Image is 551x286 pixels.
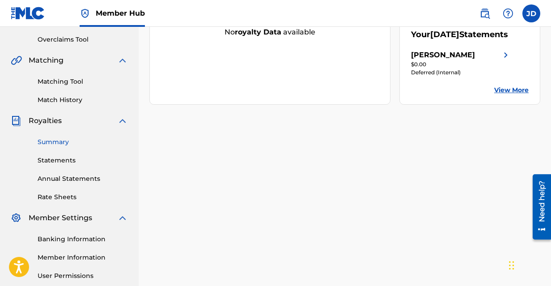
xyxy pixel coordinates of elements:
img: right chevron icon [500,50,511,60]
a: Match History [38,95,128,105]
img: expand [117,213,128,223]
span: Royalties [29,115,62,126]
strong: royalty data [235,28,281,36]
div: Help [499,4,517,22]
span: Member Hub [96,8,145,18]
img: expand [117,55,128,66]
div: Drag [509,252,514,279]
img: help [503,8,513,19]
a: View More [494,85,529,95]
span: Member Settings [29,213,92,223]
a: Annual Statements [38,174,128,184]
a: Banking Information [38,235,128,244]
div: No available [150,27,390,38]
a: Member Information [38,253,128,262]
img: Matching [11,55,22,66]
iframe: Chat Widget [506,243,551,286]
a: Overclaims Tool [38,35,128,44]
div: Deferred (Internal) [411,68,511,77]
img: Member Settings [11,213,21,223]
span: [DATE] [430,30,459,39]
iframe: Resource Center [526,171,551,243]
a: Public Search [476,4,494,22]
img: Top Rightsholder [80,8,90,19]
a: [PERSON_NAME]right chevron icon$0.00Deferred (Internal) [411,50,511,77]
a: User Permissions [38,271,128,281]
img: Royalties [11,115,21,126]
a: Summary [38,137,128,147]
div: $0.00 [411,60,511,68]
div: Your Statements [411,29,508,41]
span: Matching [29,55,64,66]
img: MLC Logo [11,7,45,20]
div: [PERSON_NAME] [411,50,475,60]
img: search [479,8,490,19]
a: Matching Tool [38,77,128,86]
img: expand [117,115,128,126]
a: Statements [38,156,128,165]
a: Rate Sheets [38,192,128,202]
div: User Menu [522,4,540,22]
